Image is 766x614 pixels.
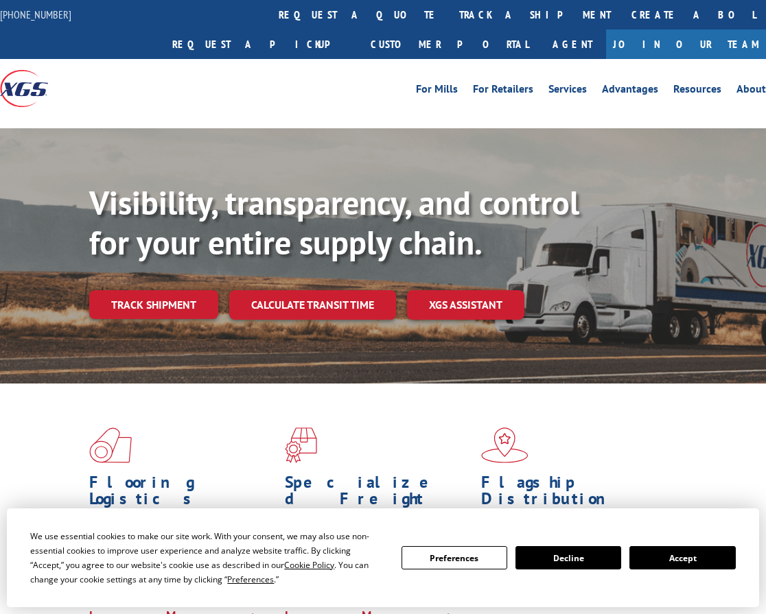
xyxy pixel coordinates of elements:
img: xgs-icon-focused-on-flooring-red [285,427,317,463]
img: xgs-icon-total-supply-chain-intelligence-red [89,427,132,463]
a: Agent [539,29,606,59]
a: Track shipment [89,290,218,319]
a: XGS ASSISTANT [407,290,524,320]
a: For Mills [416,84,458,99]
b: Visibility, transparency, and control for your entire supply chain. [89,181,579,263]
a: Calculate transit time [229,290,396,320]
button: Preferences [402,546,507,569]
a: Request a pickup [162,29,360,59]
button: Accept [629,546,735,569]
h1: Specialized Freight Experts [285,474,470,530]
a: Advantages [602,84,658,99]
a: Resources [673,84,721,99]
button: Decline [515,546,621,569]
div: Cookie Consent Prompt [7,508,759,607]
div: We use essential cookies to make our site work. With your consent, we may also use non-essential ... [30,529,384,587]
h1: Flagship Distribution Model [481,474,666,530]
span: Preferences [227,574,274,585]
a: Services [548,84,587,99]
img: xgs-icon-flagship-distribution-model-red [481,427,529,463]
h1: Flooring Logistics Solutions [89,474,275,530]
a: About [736,84,766,99]
a: Customer Portal [360,29,539,59]
a: Join Our Team [606,29,766,59]
span: Cookie Policy [284,559,334,571]
a: For Retailers [473,84,533,99]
